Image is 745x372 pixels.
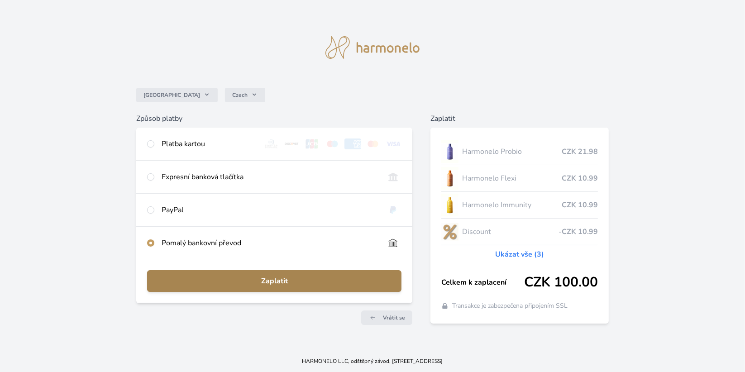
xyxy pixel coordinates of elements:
img: CLEAN_PROBIO_se_stinem_x-lo.jpg [441,140,458,163]
span: Harmonelo Flexi [462,173,562,184]
img: visa.svg [385,138,401,149]
img: jcb.svg [304,138,320,149]
button: Zaplatit [147,270,401,292]
img: CLEAN_FLEXI_se_stinem_x-hi_(1)-lo.jpg [441,167,458,190]
span: CZK 10.99 [562,173,598,184]
img: diners.svg [263,138,280,149]
img: amex.svg [344,138,361,149]
span: CZK 21.98 [562,146,598,157]
span: Zaplatit [154,276,394,286]
a: Ukázat vše (3) [495,249,544,260]
span: CZK 10.99 [562,200,598,210]
div: Pomalý bankovní převod [162,238,377,248]
span: [GEOGRAPHIC_DATA] [143,91,200,99]
div: PayPal [162,205,377,215]
span: Harmonelo Immunity [462,200,562,210]
button: Czech [225,88,265,102]
span: CZK 100.00 [524,274,598,291]
img: mc.svg [365,138,382,149]
img: logo.svg [325,36,420,59]
div: Platba kartou [162,138,256,149]
span: Discount [462,226,559,237]
img: IMMUNITY_se_stinem_x-lo.jpg [441,194,458,216]
img: maestro.svg [324,138,341,149]
img: paypal.svg [385,205,401,215]
span: Harmonelo Probio [462,146,562,157]
img: discount-lo.png [441,220,458,243]
span: -CZK 10.99 [559,226,598,237]
div: Expresní banková tlačítka [162,172,377,182]
a: Vrátit se [361,310,412,325]
span: Celkem k zaplacení [441,277,524,288]
span: Czech [232,91,248,99]
span: Vrátit se [383,314,405,321]
img: onlineBanking_CZ.svg [385,172,401,182]
span: Transakce je zabezpečena připojením SSL [452,301,568,310]
img: discover.svg [283,138,300,149]
h6: Způsob platby [136,113,412,124]
img: bankTransfer_IBAN.svg [385,238,401,248]
button: [GEOGRAPHIC_DATA] [136,88,218,102]
h6: Zaplatit [430,113,609,124]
